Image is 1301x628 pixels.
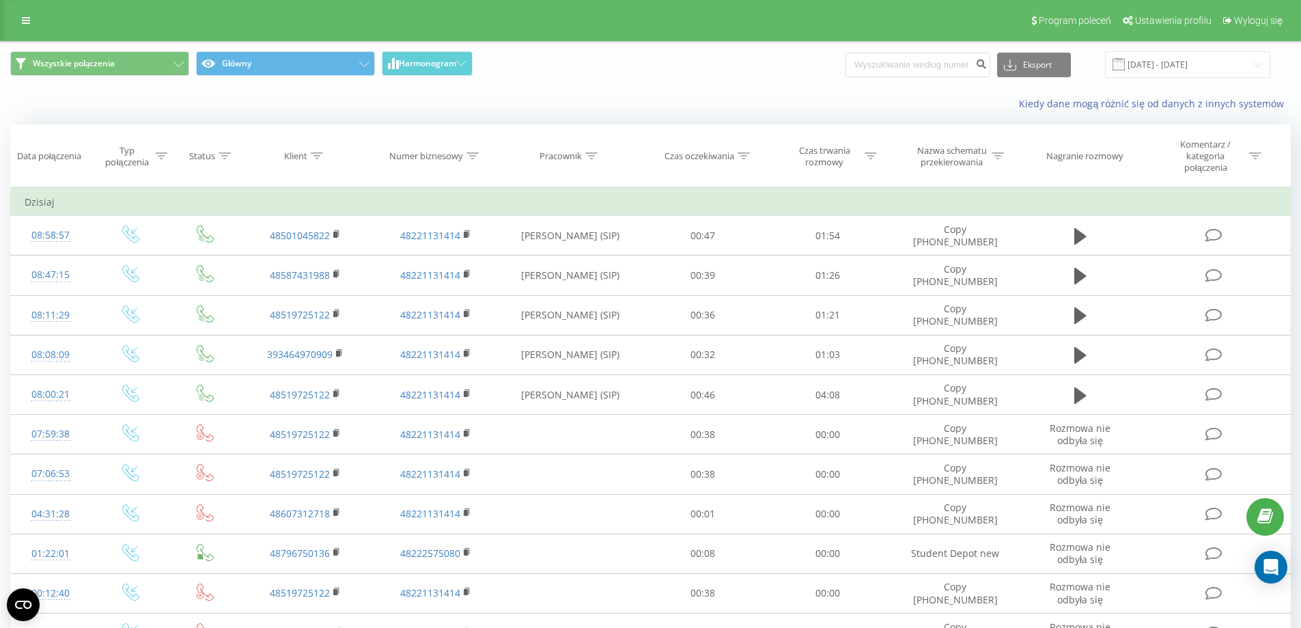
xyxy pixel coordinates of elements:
div: Nagranie rozmowy [1046,150,1123,162]
div: Numer biznesowy [389,150,463,162]
a: 48221131414 [400,467,460,480]
a: 48221131414 [400,428,460,441]
td: Dzisiaj [11,189,1291,216]
td: 00:00 [766,534,891,573]
button: Wszystkie połączenia [10,51,189,76]
td: 00:00 [766,573,891,613]
a: 48221131414 [400,348,460,361]
div: 00:12:40 [25,580,77,607]
a: 48587431988 [270,269,330,282]
td: [PERSON_NAME] (SIP) [501,256,641,295]
div: 08:11:29 [25,302,77,329]
a: Kiedy dane mogą różnić się od danych z innych systemów [1019,97,1291,110]
span: Rozmowa nie odbyła się [1050,461,1110,487]
td: 01:54 [766,216,891,256]
td: 01:26 [766,256,891,295]
td: Copy [PHONE_NUMBER] [890,295,1020,335]
a: 48519725122 [270,388,330,401]
input: Wyszukiwanie według numeru [845,53,990,77]
td: Copy [PHONE_NUMBER] [890,494,1020,534]
a: 48221131414 [400,229,460,242]
td: 00:00 [766,454,891,494]
span: Rozmowa nie odbyła się [1050,422,1110,447]
div: Open Intercom Messenger [1255,551,1287,584]
td: [PERSON_NAME] (SIP) [501,216,641,256]
td: 01:21 [766,295,891,335]
td: 00:38 [641,454,766,494]
td: 00:36 [641,295,766,335]
span: Program poleceń [1039,15,1111,26]
div: 07:59:38 [25,421,77,448]
button: Eksport [997,53,1071,77]
a: 48221131414 [400,586,460,599]
a: 48221131414 [400,507,460,520]
a: 48221131414 [400,269,460,282]
td: Copy [PHONE_NUMBER] [890,335,1020,374]
span: Harmonogram [399,59,456,68]
button: Główny [196,51,375,76]
a: 48519725122 [270,428,330,441]
div: Status [189,150,215,162]
div: 08:00:21 [25,381,77,408]
div: Komentarz / kategoria połączenia [1166,139,1246,174]
td: 00:39 [641,256,766,295]
a: 48519725122 [270,467,330,480]
td: 00:01 [641,494,766,534]
span: Rozmowa nie odbyła się [1050,541,1110,566]
a: 393464970909 [267,348,333,361]
div: Nazwa schematu przekierowania [915,145,988,168]
td: 01:03 [766,335,891,374]
td: [PERSON_NAME] (SIP) [501,375,641,415]
a: 48796750136 [270,547,330,560]
a: 48501045822 [270,229,330,242]
td: 00:38 [641,415,766,454]
a: 48519725122 [270,586,330,599]
div: 08:58:57 [25,222,77,249]
td: Copy [PHONE_NUMBER] [890,454,1020,494]
a: 48221131414 [400,388,460,401]
td: [PERSON_NAME] (SIP) [501,295,641,335]
td: Copy [PHONE_NUMBER] [890,375,1020,415]
td: Copy [PHONE_NUMBER] [890,256,1020,295]
span: Rozmowa nie odbyła się [1050,501,1110,526]
div: 08:47:15 [25,262,77,288]
span: Rozmowa nie odbyła się [1050,580,1110,605]
button: Open CMP widget [7,588,40,621]
td: Copy [PHONE_NUMBER] [890,216,1020,256]
td: 00:00 [766,415,891,454]
td: 00:08 [641,534,766,573]
div: Typ połączenia [102,145,151,168]
div: Czas oczekiwania [665,150,734,162]
span: Wszystkie połączenia [33,58,115,69]
td: [PERSON_NAME] (SIP) [501,335,641,374]
a: 48519725122 [270,308,330,321]
a: 48607312718 [270,507,330,520]
td: 00:46 [641,375,766,415]
span: Wyloguj się [1234,15,1283,26]
div: 08:08:09 [25,342,77,368]
button: Harmonogram [382,51,473,76]
div: 07:06:53 [25,461,77,487]
td: 00:32 [641,335,766,374]
td: 04:08 [766,375,891,415]
a: 48221131414 [400,308,460,321]
a: 48222575080 [400,547,460,560]
td: Copy [PHONE_NUMBER] [890,415,1020,454]
div: 04:31:28 [25,501,77,528]
div: 01:22:01 [25,541,77,567]
td: 00:47 [641,216,766,256]
div: Czas trwania rozmowy [788,145,861,168]
span: Ustawienia profilu [1135,15,1212,26]
div: Data połączenia [17,150,81,162]
td: 00:00 [766,494,891,534]
td: Student Depot new [890,534,1020,573]
td: 00:38 [641,573,766,613]
td: Copy [PHONE_NUMBER] [890,573,1020,613]
div: Klient [284,150,307,162]
div: Pracownik [540,150,582,162]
